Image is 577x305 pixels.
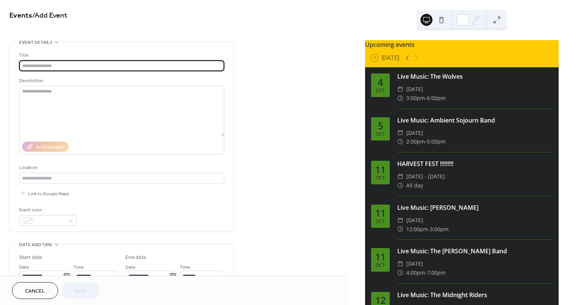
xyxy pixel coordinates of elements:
[375,208,386,218] div: 11
[397,290,553,299] div: Live Music: The Midnight Riders
[375,296,386,305] div: 12
[19,254,42,262] div: Start date
[430,225,449,234] span: 3:00pm
[125,263,136,271] span: Date
[406,137,425,146] span: 2:00pm
[397,129,403,138] div: ​
[378,121,383,130] div: 5
[397,203,553,212] div: Live Music: [PERSON_NAME]
[375,252,386,262] div: 11
[73,263,84,271] span: Time
[397,116,553,125] div: Live Music: Ambient Sojourn Band
[376,132,385,137] div: Oct
[19,77,223,85] div: Description
[180,263,190,271] span: Time
[397,137,403,146] div: ​
[397,268,403,277] div: ​
[406,181,423,190] span: All day
[397,181,403,190] div: ​
[32,8,67,23] span: / Add Event
[19,164,223,172] div: Location
[365,40,559,49] div: Upcoming events
[12,282,58,299] button: Cancel
[428,225,430,234] span: -
[406,172,445,181] span: [DATE] - [DATE]
[9,8,32,23] a: Events
[397,259,403,268] div: ​
[19,241,52,249] span: Date and time
[406,85,423,94] span: [DATE]
[406,259,423,268] span: [DATE]
[375,165,386,174] div: 11
[125,254,146,262] div: End date
[397,225,403,234] div: ​
[425,94,427,103] span: -
[427,268,446,277] span: 7:00pm
[378,78,383,87] div: 4
[397,159,553,168] div: HARVEST FEST !!!!!!!!!
[397,94,403,103] div: ​
[397,247,553,256] div: Live Music: The [PERSON_NAME] Band
[376,176,385,181] div: Oct
[376,88,385,93] div: Oct
[397,85,403,94] div: ​
[425,268,427,277] span: -
[19,206,75,214] div: Event color
[376,219,385,224] div: Oct
[406,216,423,225] span: [DATE]
[19,39,52,46] span: Event details
[28,190,69,198] span: Link to Google Maps
[19,263,29,271] span: Date
[406,268,425,277] span: 4:00pm
[397,72,553,81] div: Live Music: The Wolves
[406,129,423,138] span: [DATE]
[376,263,385,268] div: Oct
[397,172,403,181] div: ​
[397,216,403,225] div: ​
[427,94,446,103] span: 6:00pm
[25,287,45,295] span: Cancel
[425,137,427,146] span: -
[427,137,446,146] span: 5:00pm
[406,225,428,234] span: 12:00pm
[406,94,425,103] span: 3:00pm
[19,51,223,59] div: Title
